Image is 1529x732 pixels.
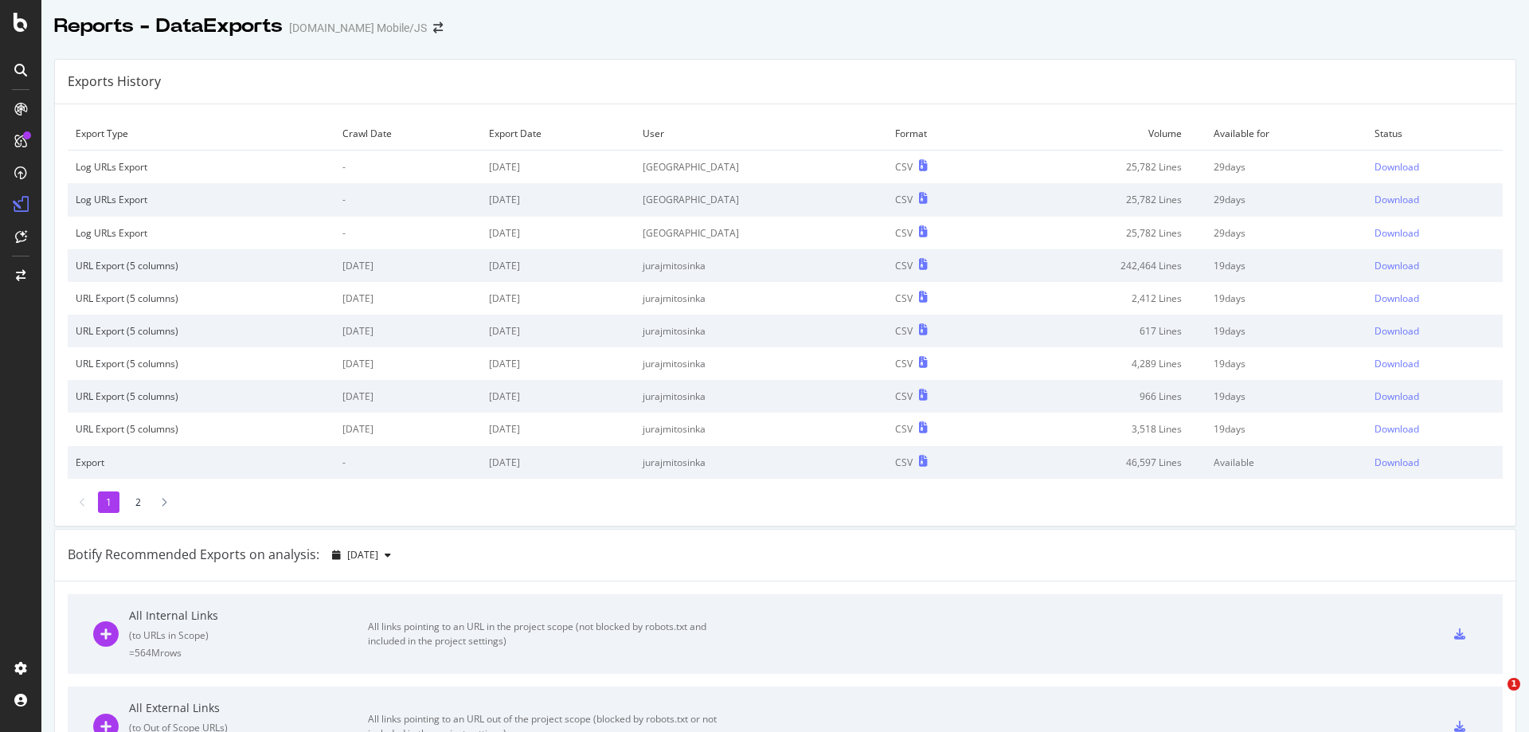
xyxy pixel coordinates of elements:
td: [DATE] [334,413,481,445]
div: Download [1375,389,1419,403]
div: Download [1375,226,1419,240]
td: [DATE] [334,282,481,315]
td: [GEOGRAPHIC_DATA] [635,183,887,216]
div: Download [1375,259,1419,272]
td: [DATE] [481,183,635,216]
td: Status [1367,117,1503,151]
div: Download [1375,324,1419,338]
div: = 564M rows [129,646,368,660]
td: jurajmitosinka [635,446,887,479]
td: 19 days [1206,347,1367,380]
li: 1 [98,491,119,513]
div: csv-export [1454,721,1465,732]
a: Download [1375,292,1495,305]
td: jurajmitosinka [635,380,887,413]
a: Download [1375,324,1495,338]
td: [DATE] [481,315,635,347]
div: ( to URLs in Scope ) [129,628,368,642]
td: 29 days [1206,151,1367,184]
div: CSV [895,456,913,469]
td: 242,464 Lines [996,249,1206,282]
li: 2 [127,491,149,513]
div: CSV [895,324,913,338]
div: Download [1375,193,1419,206]
td: [DATE] [481,282,635,315]
td: [DATE] [481,347,635,380]
div: Log URLs Export [76,226,327,240]
td: 19 days [1206,249,1367,282]
td: 966 Lines [996,380,1206,413]
td: Volume [996,117,1206,151]
div: Export [76,456,327,469]
td: 46,597 Lines [996,446,1206,479]
div: URL Export (5 columns) [76,422,327,436]
td: 4,289 Lines [996,347,1206,380]
td: 25,782 Lines [996,217,1206,249]
div: Download [1375,456,1419,469]
div: Download [1375,160,1419,174]
td: 19 days [1206,380,1367,413]
div: Available [1214,456,1359,469]
div: CSV [895,422,913,436]
div: URL Export (5 columns) [76,324,327,338]
td: [DATE] [481,380,635,413]
td: [DATE] [334,347,481,380]
span: 1 [1507,678,1520,691]
td: [DATE] [481,446,635,479]
iframe: Intercom live chat [1475,678,1513,716]
div: Download [1375,422,1419,436]
div: CSV [895,357,913,370]
td: [GEOGRAPHIC_DATA] [635,151,887,184]
a: Download [1375,389,1495,403]
td: [DATE] [481,151,635,184]
a: Download [1375,456,1495,469]
a: Download [1375,259,1495,272]
div: URL Export (5 columns) [76,389,327,403]
td: 19 days [1206,413,1367,445]
button: [DATE] [326,542,397,568]
td: 19 days [1206,315,1367,347]
div: All links pointing to an URL in the project scope (not blocked by robots.txt and included in the ... [368,620,726,648]
td: User [635,117,887,151]
div: URL Export (5 columns) [76,259,327,272]
div: Download [1375,357,1419,370]
div: Download [1375,292,1419,305]
td: 2,412 Lines [996,282,1206,315]
td: - [334,446,481,479]
span: 2025 Sep. 21st [347,548,378,562]
td: Format [887,117,996,151]
td: jurajmitosinka [635,249,887,282]
a: Download [1375,226,1495,240]
div: URL Export (5 columns) [76,357,327,370]
div: Log URLs Export [76,160,327,174]
td: [DATE] [334,249,481,282]
td: jurajmitosinka [635,282,887,315]
div: CSV [895,226,913,240]
td: [DATE] [334,315,481,347]
a: Download [1375,193,1495,206]
td: 25,782 Lines [996,151,1206,184]
div: arrow-right-arrow-left [433,22,443,33]
div: CSV [895,259,913,272]
td: jurajmitosinka [635,413,887,445]
div: Reports - DataExports [54,13,283,40]
td: [DATE] [481,413,635,445]
td: 3,518 Lines [996,413,1206,445]
a: Download [1375,357,1495,370]
td: [GEOGRAPHIC_DATA] [635,217,887,249]
td: [DATE] [334,380,481,413]
div: CSV [895,292,913,305]
a: Download [1375,160,1495,174]
div: CSV [895,193,913,206]
td: [DATE] [481,249,635,282]
div: Exports History [68,72,161,91]
td: Crawl Date [334,117,481,151]
td: Export Date [481,117,635,151]
td: 617 Lines [996,315,1206,347]
td: - [334,183,481,216]
td: Export Type [68,117,334,151]
td: jurajmitosinka [635,315,887,347]
td: - [334,217,481,249]
td: [DATE] [481,217,635,249]
div: CSV [895,160,913,174]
